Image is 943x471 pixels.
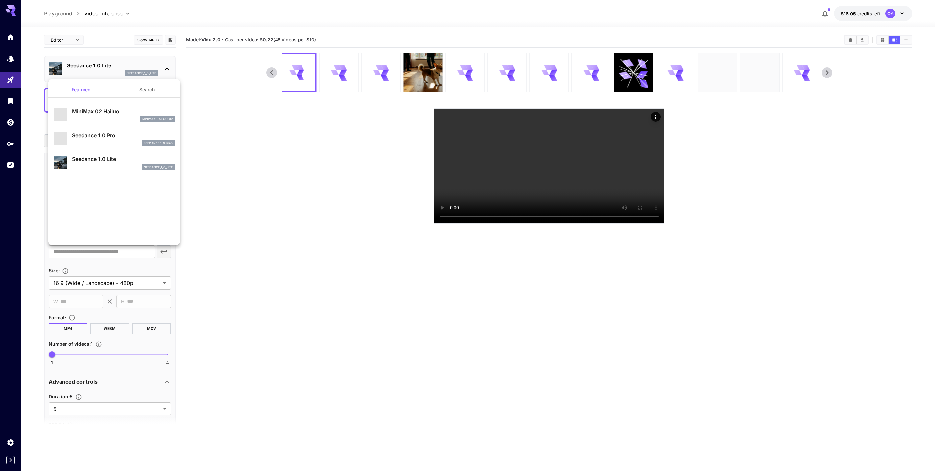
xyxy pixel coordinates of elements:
button: Featured [48,82,114,97]
div: Seedance 1.0 Liteseedance_1_0_lite [54,152,175,172]
p: seedance_1_0_pro [144,141,173,145]
p: minimax_hailuo_02 [142,117,173,121]
p: MiniMax 02 Hailuo [72,107,175,115]
p: seedance_1_0_lite [144,165,173,170]
div: Seedance 1.0 Proseedance_1_0_pro [54,129,175,149]
div: MiniMax 02 Hailuominimax_hailuo_02 [54,105,175,125]
p: Seedance 1.0 Pro [72,131,175,139]
p: Seedance 1.0 Lite [72,155,175,163]
button: Search [114,82,180,97]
